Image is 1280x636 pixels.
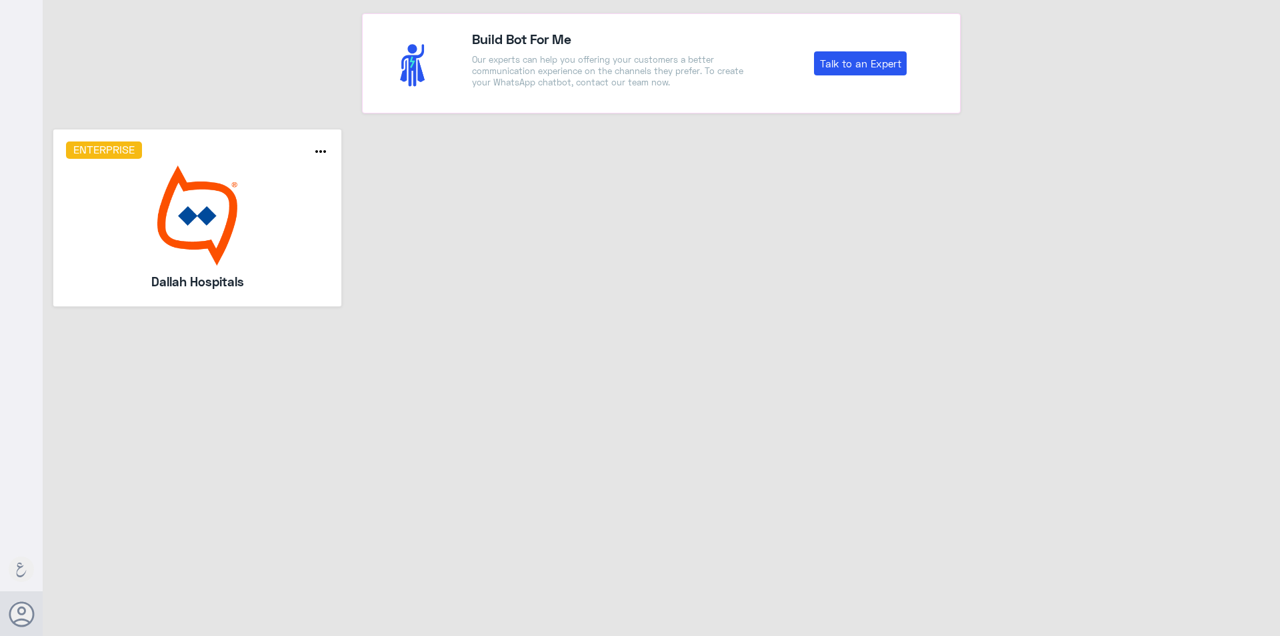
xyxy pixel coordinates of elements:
[814,51,907,75] a: Talk to an Expert
[9,601,34,627] button: Avatar
[472,54,751,88] p: Our experts can help you offering your customers a better communication experience on the channel...
[472,29,751,49] h4: Build Bot For Me
[313,143,329,160] i: more_horiz
[313,143,329,163] button: more_horiz
[66,141,143,159] h6: Enterprise
[101,272,293,291] h5: Dallah Hospitals
[66,166,329,266] img: bot image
